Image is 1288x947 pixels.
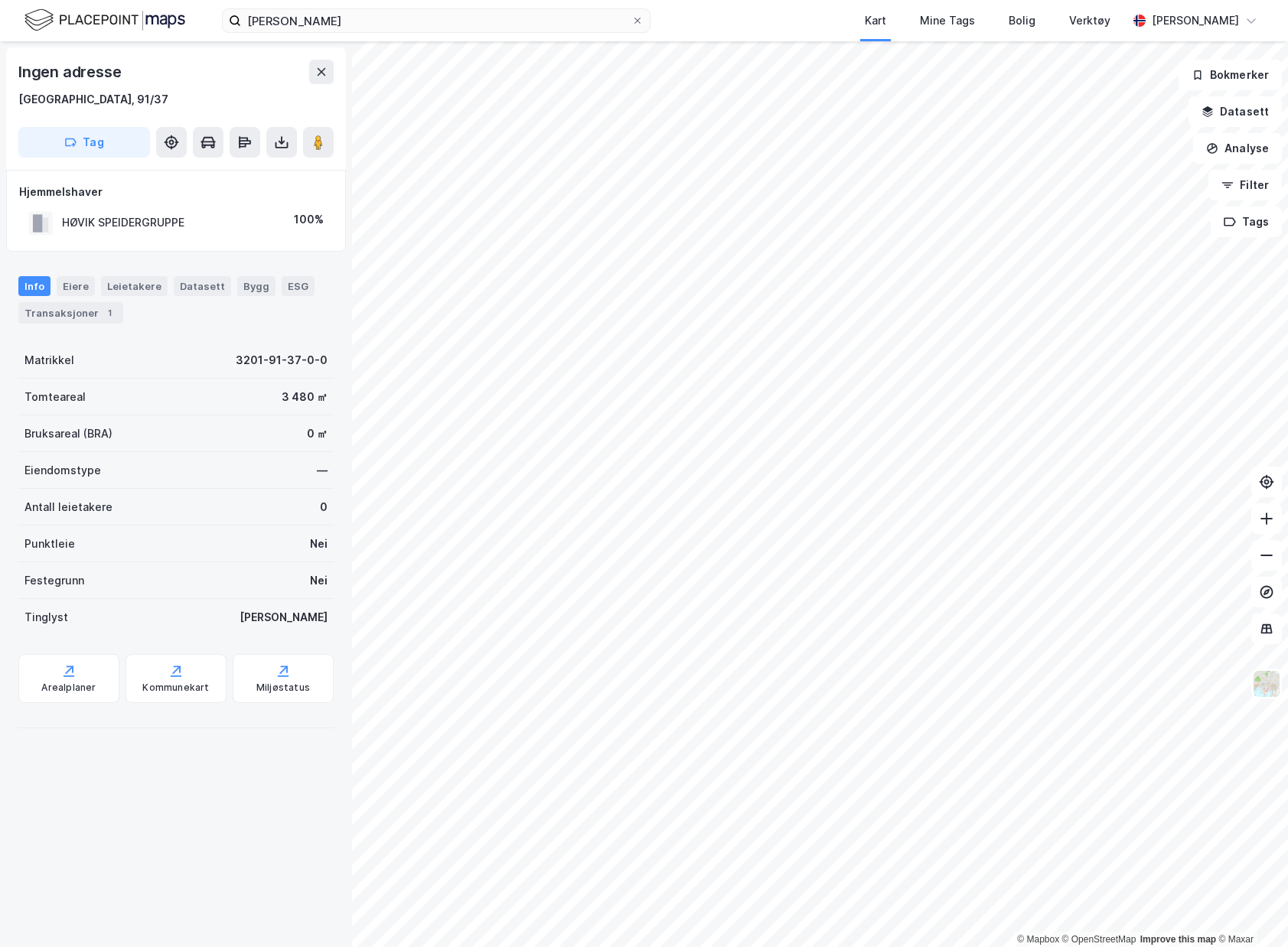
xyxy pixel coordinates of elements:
[236,351,328,369] div: 3201-91-37-0-0
[320,498,328,516] div: 0
[174,276,231,296] div: Datasett
[1062,934,1136,945] a: OpenStreetMap
[1069,11,1110,30] div: Verktøy
[18,90,168,109] div: [GEOGRAPHIC_DATA], 91/37
[24,608,68,626] div: Tinglyst
[1009,11,1035,30] div: Bolig
[1211,874,1288,947] div: Kontrollprogram for chat
[310,535,328,553] div: Nei
[1252,669,1281,698] img: Z
[18,276,51,296] div: Info
[307,425,328,443] div: 0 ㎡
[102,305,117,321] div: 1
[18,302,123,324] div: Transaksjoner
[310,571,328,590] div: Nei
[282,388,328,406] div: 3 480 ㎡
[41,682,96,694] div: Arealplaner
[142,682,209,694] div: Kommunekart
[18,60,124,84] div: Ingen adresse
[101,276,168,296] div: Leietakere
[256,682,310,694] div: Miljøstatus
[294,210,324,229] div: 100%
[19,183,333,201] div: Hjemmelshaver
[1189,96,1282,127] button: Datasett
[1017,934,1059,945] a: Mapbox
[24,535,75,553] div: Punktleie
[920,11,975,30] div: Mine Tags
[18,127,150,158] button: Tag
[24,351,74,369] div: Matrikkel
[865,11,886,30] div: Kart
[62,213,184,232] div: HØVIK SPEIDERGRUPPE
[24,425,112,443] div: Bruksareal (BRA)
[1208,170,1282,200] button: Filter
[1211,207,1282,237] button: Tags
[241,9,631,32] input: Søk på adresse, matrikkel, gårdeiere, leietakere eller personer
[1193,133,1282,164] button: Analyse
[24,571,84,590] div: Festegrunn
[24,498,112,516] div: Antall leietakere
[57,276,95,296] div: Eiere
[317,461,328,480] div: —
[237,276,276,296] div: Bygg
[24,461,101,480] div: Eiendomstype
[1211,874,1288,947] iframe: Chat Widget
[24,388,86,406] div: Tomteareal
[1179,60,1282,90] button: Bokmerker
[282,276,315,296] div: ESG
[24,7,185,34] img: logo.f888ab2527a4732fd821a326f86c7f29.svg
[1140,934,1216,945] a: Improve this map
[240,608,328,626] div: [PERSON_NAME]
[1152,11,1239,30] div: [PERSON_NAME]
